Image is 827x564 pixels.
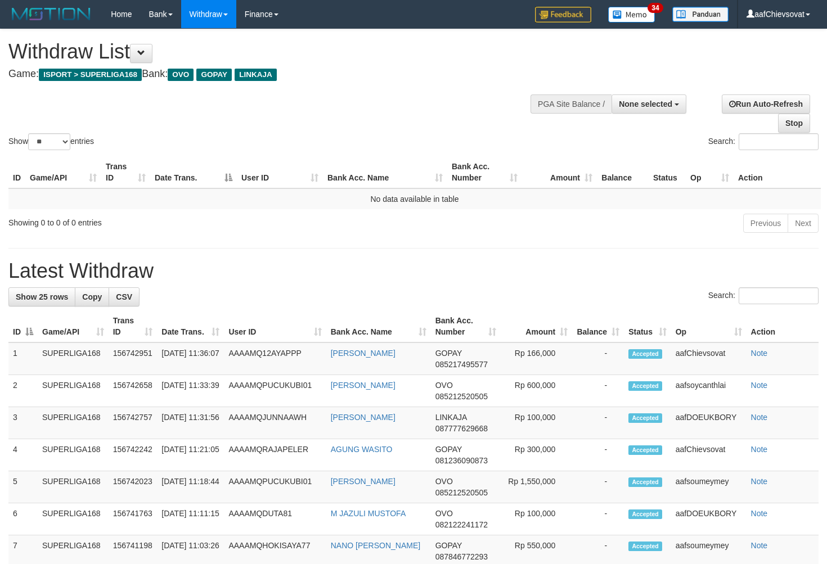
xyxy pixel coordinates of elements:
[224,439,326,471] td: AAAAMQRAJAPELER
[435,520,488,529] span: Copy 082122241172 to clipboard
[624,310,671,342] th: Status: activate to sort column ascending
[501,375,572,407] td: Rp 600,000
[157,342,224,375] td: [DATE] 11:36:07
[751,541,768,550] a: Note
[109,287,140,306] a: CSV
[751,445,768,454] a: Note
[8,188,821,209] td: No data available in table
[331,445,393,454] a: AGUNG WASITO
[331,509,406,518] a: M JAZULI MUSTOFA
[435,413,467,422] span: LINKAJA
[331,541,420,550] a: NANO [PERSON_NAME]
[16,292,68,301] span: Show 25 rows
[747,310,819,342] th: Action
[331,381,395,390] a: [PERSON_NAME]
[116,292,132,301] span: CSV
[157,375,224,407] td: [DATE] 11:33:39
[734,156,821,188] th: Action
[739,133,819,150] input: Search:
[435,445,462,454] span: GOPAY
[109,375,158,407] td: 156742658
[501,471,572,503] td: Rp 1,550,000
[8,6,94,22] img: MOTION_logo.png
[157,503,224,535] td: [DATE] 11:11:15
[8,260,819,282] h1: Latest Withdraw
[597,156,649,188] th: Balance
[168,69,194,81] span: OVO
[671,439,747,471] td: aafChievsovat
[572,342,624,375] td: -
[708,133,819,150] label: Search:
[331,413,395,422] a: [PERSON_NAME]
[435,509,453,518] span: OVO
[323,156,447,188] th: Bank Acc. Name: activate to sort column ascending
[38,375,109,407] td: SUPERLIGA168
[649,156,686,188] th: Status
[708,287,819,304] label: Search:
[326,310,431,342] th: Bank Acc. Name: activate to sort column ascending
[224,310,326,342] th: User ID: activate to sort column ascending
[109,310,158,342] th: Trans ID: activate to sort column ascending
[8,156,25,188] th: ID
[8,133,94,150] label: Show entries
[447,156,522,188] th: Bank Acc. Number: activate to sort column ascending
[619,100,672,109] span: None selected
[751,381,768,390] a: Note
[224,407,326,439] td: AAAAMQJUNNAAWH
[8,439,38,471] td: 4
[8,69,540,80] h4: Game: Bank:
[157,407,224,439] td: [DATE] 11:31:56
[224,471,326,503] td: AAAAMQPUCUKUBI01
[435,488,488,497] span: Copy 085212520505 to clipboard
[109,471,158,503] td: 156742023
[435,552,488,561] span: Copy 087846772293 to clipboard
[628,542,662,551] span: Accepted
[8,471,38,503] td: 5
[38,503,109,535] td: SUPERLIGA168
[109,503,158,535] td: 156741763
[196,69,232,81] span: GOPAY
[788,214,819,233] a: Next
[8,213,336,228] div: Showing 0 to 0 of 0 entries
[435,349,462,358] span: GOPAY
[671,310,747,342] th: Op: activate to sort column ascending
[435,456,488,465] span: Copy 081236090873 to clipboard
[751,477,768,486] a: Note
[572,407,624,439] td: -
[224,342,326,375] td: AAAAMQ12AYAPPP
[75,287,109,306] a: Copy
[535,7,591,22] img: Feedback.jpg
[8,342,38,375] td: 1
[237,156,323,188] th: User ID: activate to sort column ascending
[8,40,540,63] h1: Withdraw List
[751,413,768,422] a: Note
[435,381,453,390] span: OVO
[572,503,624,535] td: -
[686,156,734,188] th: Op: activate to sort column ascending
[522,156,597,188] th: Amount: activate to sort column ascending
[628,349,662,359] span: Accepted
[224,503,326,535] td: AAAAMQDUTA81
[25,156,101,188] th: Game/API: activate to sort column ascending
[751,509,768,518] a: Note
[671,342,747,375] td: aafChievsovat
[722,94,810,114] a: Run Auto-Refresh
[628,381,662,391] span: Accepted
[8,503,38,535] td: 6
[435,541,462,550] span: GOPAY
[572,375,624,407] td: -
[150,156,237,188] th: Date Trans.: activate to sort column descending
[672,7,729,22] img: panduan.png
[8,407,38,439] td: 3
[671,407,747,439] td: aafDOEUKBORY
[531,94,612,114] div: PGA Site Balance /
[8,310,38,342] th: ID: activate to sort column descending
[628,413,662,423] span: Accepted
[109,342,158,375] td: 156742951
[501,310,572,342] th: Amount: activate to sort column ascending
[608,7,655,22] img: Button%20Memo.svg
[8,287,75,306] a: Show 25 rows
[628,509,662,519] span: Accepted
[431,310,501,342] th: Bank Acc. Number: activate to sort column ascending
[572,310,624,342] th: Balance: activate to sort column ascending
